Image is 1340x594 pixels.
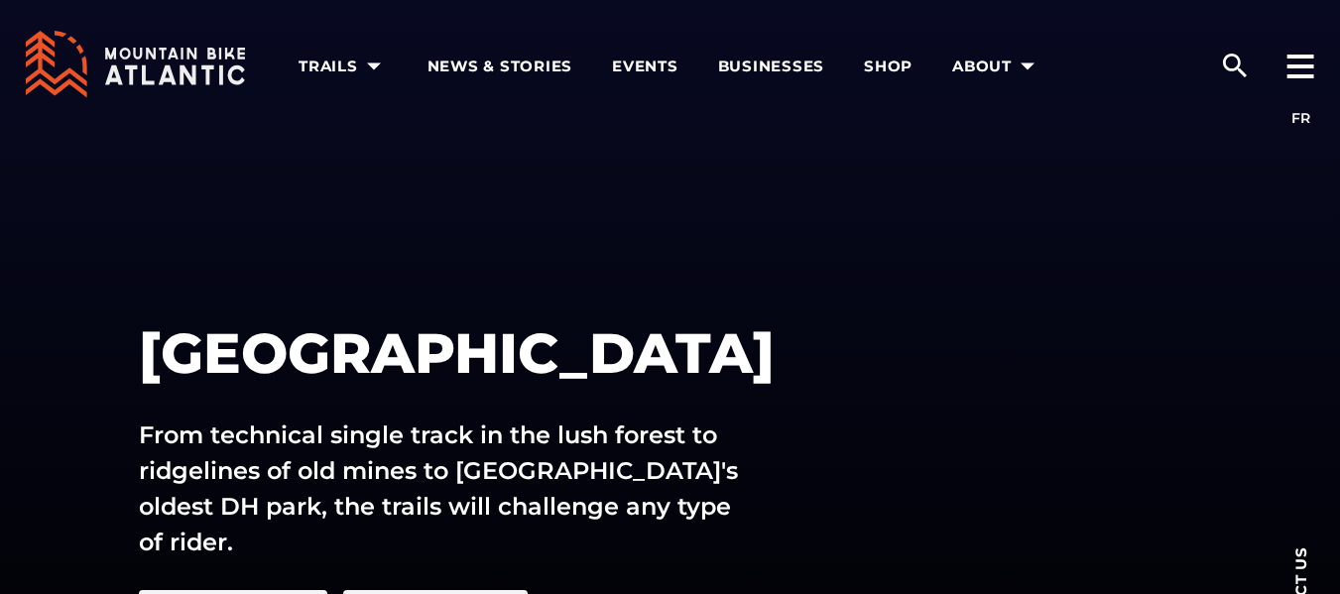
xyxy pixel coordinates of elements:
p: From technical single track in the lush forest to ridgelines of old mines to [GEOGRAPHIC_DATA]'s ... [139,417,742,560]
h1: [GEOGRAPHIC_DATA] [139,318,873,388]
ion-icon: search [1219,50,1251,81]
span: Businesses [718,57,825,76]
ion-icon: arrow dropdown [360,53,388,80]
span: Events [612,57,678,76]
a: FR [1291,109,1310,127]
span: Trails [299,57,388,76]
ion-icon: arrow dropdown [1014,53,1041,80]
span: News & Stories [427,57,573,76]
span: Shop [864,57,913,76]
span: About [952,57,1041,76]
